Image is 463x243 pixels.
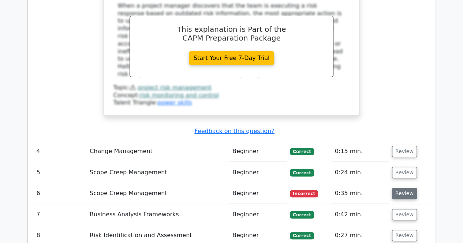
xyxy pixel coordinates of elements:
[332,183,389,204] td: 0:35 min.
[157,99,192,106] a: power skills
[290,190,318,197] span: Incorrect
[229,204,287,225] td: Beginner
[332,141,389,162] td: 0:15 min.
[34,183,87,204] td: 6
[189,51,275,65] a: Start Your Free 7-Day Trial
[87,141,229,162] td: Change Management
[113,84,350,92] div: Topic:
[332,204,389,225] td: 0:42 min.
[290,211,314,218] span: Correct
[34,204,87,225] td: 7
[194,128,274,134] a: Feedback on this question?
[332,162,389,183] td: 0:24 min.
[229,141,287,162] td: Beginner
[229,183,287,204] td: Beginner
[87,183,229,204] td: Scope Creep Management
[392,230,417,241] button: Review
[392,188,417,199] button: Review
[392,146,417,157] button: Review
[138,84,212,91] a: project risk management
[229,162,287,183] td: Beginner
[392,167,417,178] button: Review
[34,162,87,183] td: 5
[113,92,350,99] div: Concept:
[392,209,417,220] button: Review
[118,2,346,78] div: When a project manager discovers that the team is executing a risk response based on outdated ris...
[34,141,87,162] td: 4
[113,84,350,107] div: Talent Triangle:
[290,169,314,176] span: Correct
[290,148,314,155] span: Correct
[87,162,229,183] td: Scope Creep Management
[139,92,219,99] a: risk monitoring and control
[87,204,229,225] td: Business Analysis Frameworks
[290,232,314,239] span: Correct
